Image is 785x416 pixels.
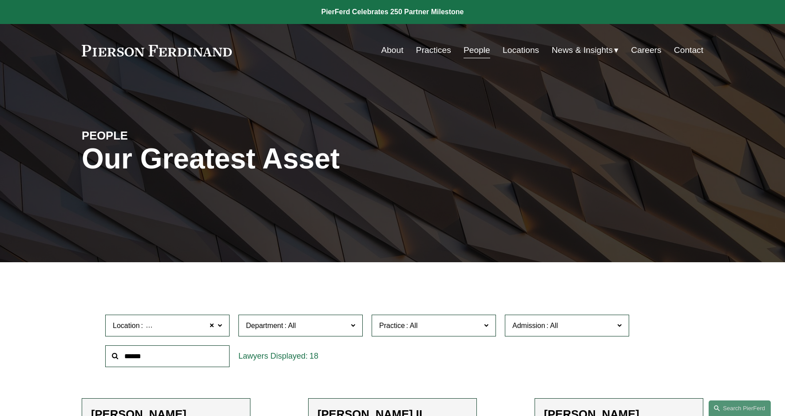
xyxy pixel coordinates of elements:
span: Admission [512,322,545,329]
span: [GEOGRAPHIC_DATA] [144,320,218,332]
span: Location [113,322,140,329]
span: News & Insights [551,43,613,58]
a: Contact [674,42,703,59]
span: 18 [309,352,318,360]
a: About [381,42,403,59]
a: Practices [416,42,451,59]
span: Department [246,322,283,329]
a: People [464,42,490,59]
a: folder dropdown [551,42,618,59]
a: Careers [631,42,661,59]
a: Locations [503,42,539,59]
a: Search this site [709,400,771,416]
h4: PEOPLE [82,128,237,143]
span: Practice [379,322,405,329]
h1: Our Greatest Asset [82,143,496,175]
